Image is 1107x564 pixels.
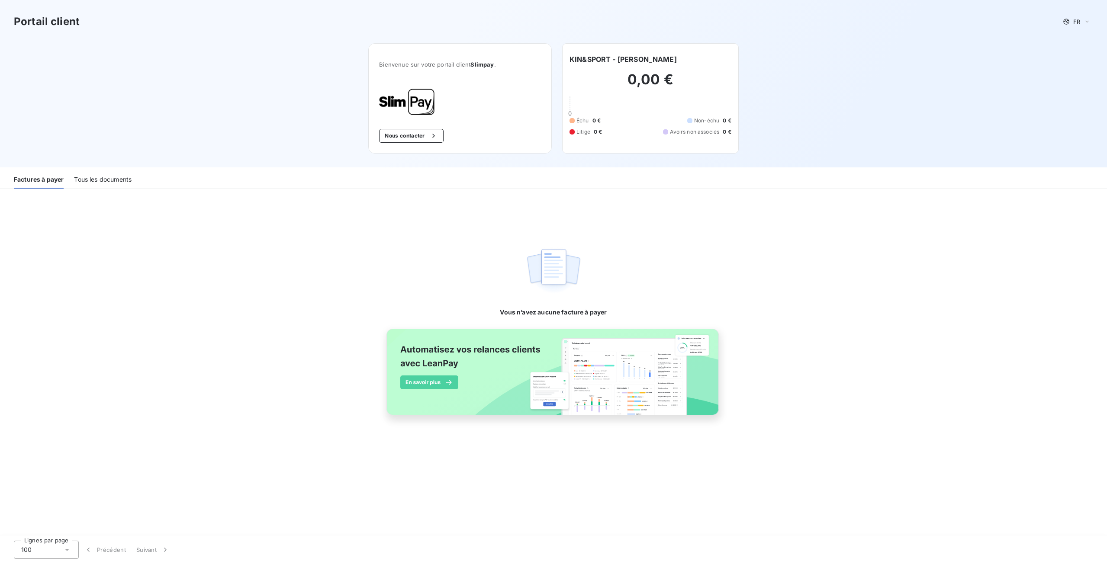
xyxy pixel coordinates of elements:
[568,110,572,117] span: 0
[723,117,731,125] span: 0 €
[379,324,728,430] img: banner
[594,128,602,136] span: 0 €
[576,117,589,125] span: Échu
[500,308,607,317] span: Vous n’avez aucune facture à payer
[576,128,590,136] span: Litige
[21,545,32,554] span: 100
[723,128,731,136] span: 0 €
[670,128,719,136] span: Avoirs non associés
[379,89,434,115] img: Company logo
[14,170,64,189] div: Factures à payer
[570,71,731,97] h2: 0,00 €
[592,117,601,125] span: 0 €
[470,61,494,68] span: Slimpay
[526,244,581,298] img: empty state
[570,54,677,64] h6: KIN&SPORT - [PERSON_NAME]
[74,170,132,189] div: Tous les documents
[694,117,719,125] span: Non-échu
[379,129,443,143] button: Nous contacter
[379,61,541,68] span: Bienvenue sur votre portail client .
[79,541,131,559] button: Précédent
[14,14,80,29] h3: Portail client
[1073,18,1080,25] span: FR
[131,541,175,559] button: Suivant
